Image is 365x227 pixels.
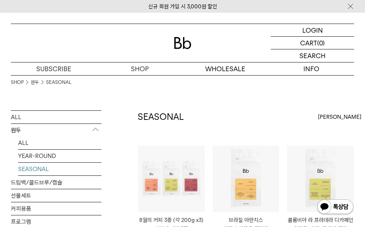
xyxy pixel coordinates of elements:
[11,189,101,202] a: 선물세트
[271,37,354,49] a: CART (0)
[11,176,101,189] a: 드립백/콜드브루/캡슐
[317,37,325,49] p: (0)
[318,113,361,121] span: [PERSON_NAME]
[46,79,71,86] a: SEASONAL
[31,79,39,86] a: 원두
[11,111,101,123] a: ALL
[18,137,101,149] a: ALL
[287,216,354,224] p: 콜롬비아 라 프라데라 디카페인
[11,202,101,215] a: 커피용품
[300,37,317,49] p: CART
[299,49,325,62] p: SEARCH
[11,62,97,75] a: SUBSCRIBE
[18,150,101,162] a: YEAR-ROUND
[183,62,269,75] p: WHOLESALE
[287,146,354,212] img: 콜롬비아 라 프라데라 디카페인
[138,111,184,123] h2: SEASONAL
[271,24,354,37] a: LOGIN
[148,3,217,10] a: 신규 회원 가입 시 3,000원 할인
[138,146,205,212] img: 8월의 커피 3종 (각 200g x3)
[97,62,183,75] a: SHOP
[11,79,24,86] a: SHOP
[268,62,354,75] p: INFO
[138,216,205,224] p: 8월의 커피 3종 (각 200g x3)
[302,24,323,36] p: LOGIN
[174,37,191,49] img: 로고
[213,146,279,212] img: 브라질 아란치스
[316,199,354,216] img: 카카오톡 채널 1:1 채팅 버튼
[11,124,101,137] p: 원두
[18,163,101,175] a: SEASONAL
[213,216,279,224] p: 브라질 아란치스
